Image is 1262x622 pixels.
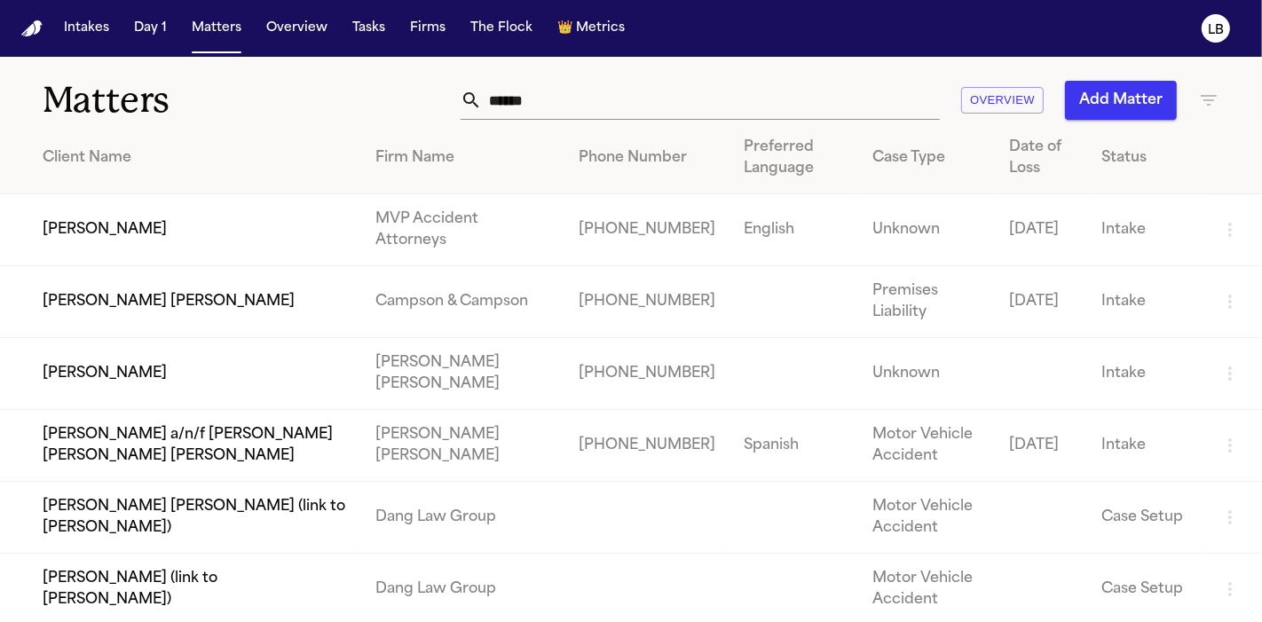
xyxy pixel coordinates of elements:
[730,194,857,266] td: English
[463,12,540,44] button: The Flock
[375,147,551,169] div: Firm Name
[730,410,857,482] td: Spanish
[403,12,453,44] button: Firms
[1088,410,1205,482] td: Intake
[1088,338,1205,410] td: Intake
[744,137,843,179] div: Preferred Language
[1088,266,1205,338] td: Intake
[872,147,981,169] div: Case Type
[345,12,392,44] button: Tasks
[361,338,565,410] td: [PERSON_NAME] [PERSON_NAME]
[550,12,632,44] button: crownMetrics
[361,194,565,266] td: MVP Accident Attorneys
[21,20,43,37] img: Finch Logo
[1088,482,1205,554] td: Case Setup
[858,410,995,482] td: Motor Vehicle Accident
[564,194,730,266] td: [PHONE_NUMBER]
[21,20,43,37] a: Home
[1088,194,1205,266] td: Intake
[858,194,995,266] td: Unknown
[564,266,730,338] td: [PHONE_NUMBER]
[361,410,565,482] td: [PERSON_NAME] [PERSON_NAME]
[185,12,248,44] button: Matters
[43,78,367,122] h1: Matters
[995,266,1088,338] td: [DATE]
[579,147,715,169] div: Phone Number
[564,338,730,410] td: [PHONE_NUMBER]
[57,12,116,44] button: Intakes
[858,338,995,410] td: Unknown
[858,266,995,338] td: Premises Liability
[995,194,1088,266] td: [DATE]
[43,147,347,169] div: Client Name
[127,12,174,44] button: Day 1
[361,266,565,338] td: Campson & Campson
[1065,81,1177,120] button: Add Matter
[564,410,730,482] td: [PHONE_NUMBER]
[1102,147,1191,169] div: Status
[259,12,335,44] button: Overview
[858,482,995,554] td: Motor Vehicle Accident
[961,87,1044,114] button: Overview
[1009,137,1074,179] div: Date of Loss
[361,482,565,554] td: Dang Law Group
[995,410,1088,482] td: [DATE]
